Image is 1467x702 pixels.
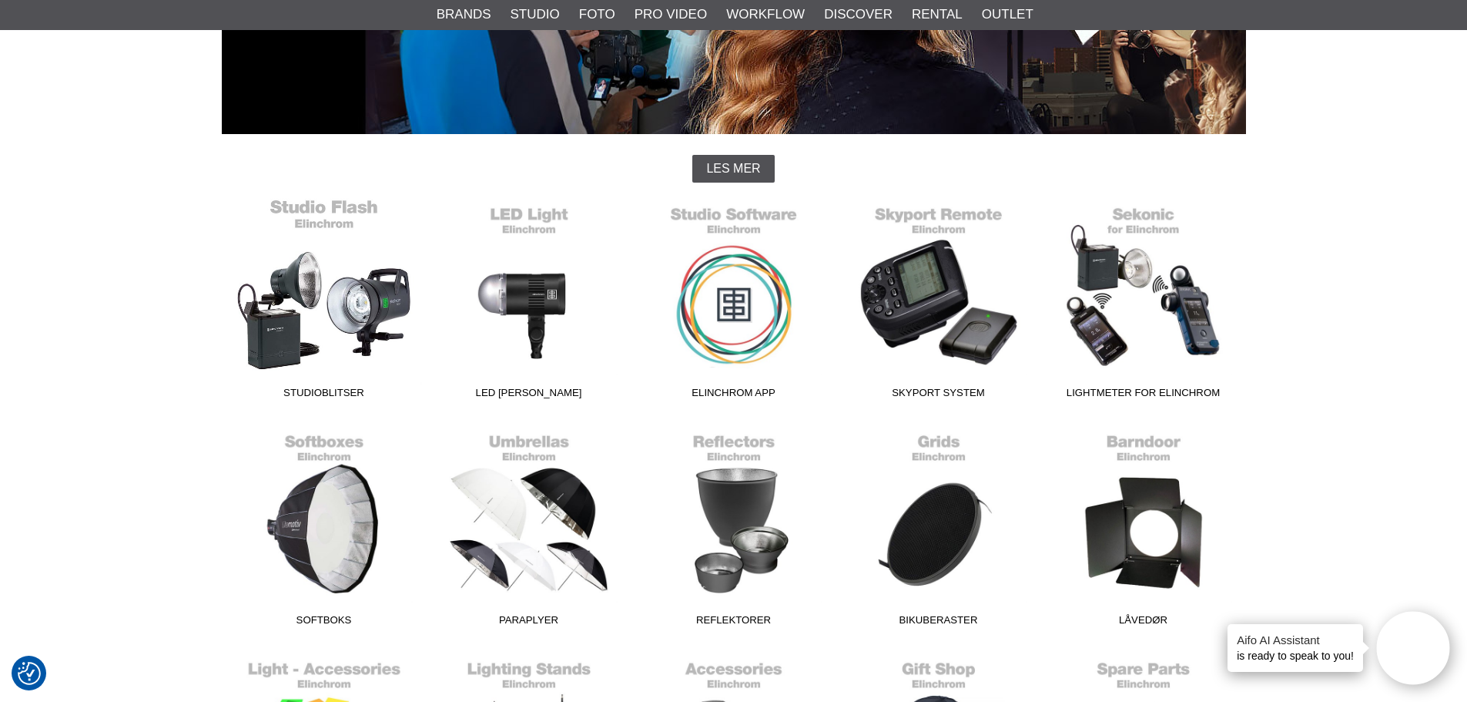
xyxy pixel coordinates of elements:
[635,5,707,25] a: Pro Video
[222,198,427,406] a: Studioblitser
[18,662,41,685] img: Revisit consent button
[631,198,836,406] a: Elinchrom App
[1237,632,1354,648] h4: Aifo AI Assistant
[1041,613,1246,633] span: Låvedør
[631,613,836,633] span: Reflektorer
[836,613,1041,633] span: Bikuberaster
[222,385,427,406] span: Studioblitser
[427,385,631,406] span: LED [PERSON_NAME]
[579,5,615,25] a: Foto
[836,425,1041,633] a: Bikuberaster
[836,385,1041,406] span: Skyport System
[824,5,893,25] a: Discover
[706,162,760,176] span: Les mer
[18,660,41,687] button: Samtykkepreferanser
[427,425,631,633] a: Paraplyer
[511,5,560,25] a: Studio
[631,425,836,633] a: Reflektorer
[912,5,963,25] a: Rental
[222,613,427,633] span: Softboks
[982,5,1033,25] a: Outlet
[222,425,427,633] a: Softboks
[427,613,631,633] span: Paraplyer
[427,198,631,406] a: LED [PERSON_NAME]
[836,198,1041,406] a: Skyport System
[437,5,491,25] a: Brands
[1041,385,1246,406] span: Lightmeter for Elinchrom
[1041,425,1246,633] a: Låvedør
[1041,198,1246,406] a: Lightmeter for Elinchrom
[1228,624,1363,672] div: is ready to speak to you!
[726,5,805,25] a: Workflow
[631,385,836,406] span: Elinchrom App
